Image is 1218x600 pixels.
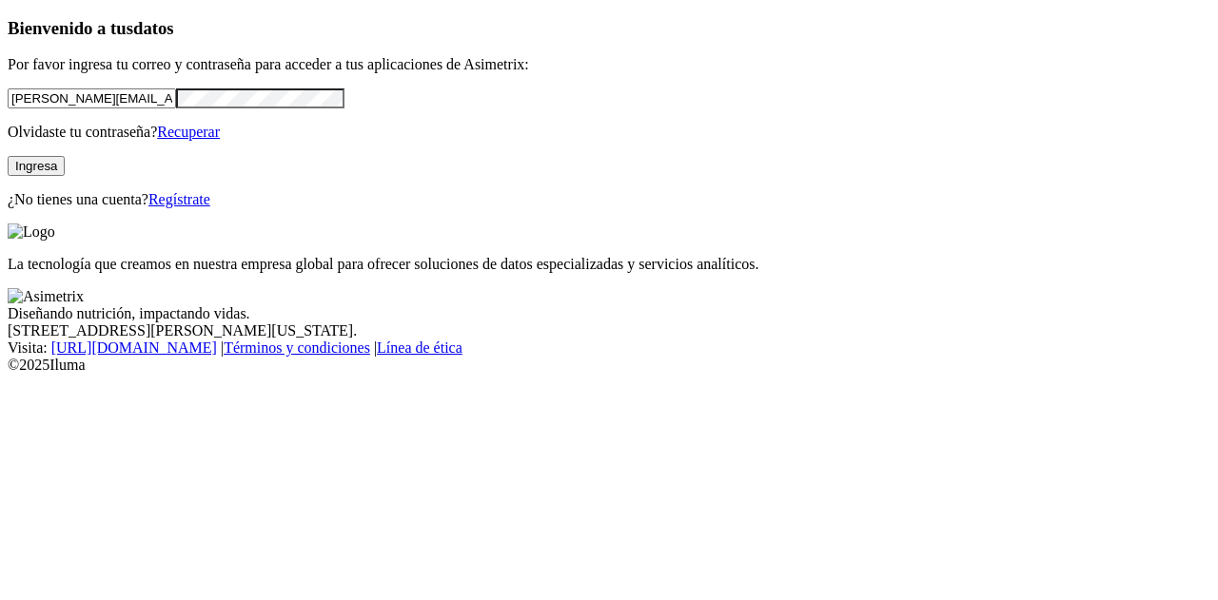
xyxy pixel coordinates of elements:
img: Logo [8,223,55,241]
button: Ingresa [8,156,65,176]
input: Tu correo [8,88,176,108]
a: Términos y condiciones [224,339,370,356]
a: Línea de ética [377,339,462,356]
img: Asimetrix [8,288,84,305]
div: © 2025 Iluma [8,357,1210,374]
div: Visita : | | [8,339,1210,357]
div: Diseñando nutrición, impactando vidas. [8,305,1210,322]
a: Recuperar [157,124,220,140]
p: Olvidaste tu contraseña? [8,124,1210,141]
a: [URL][DOMAIN_NAME] [51,339,217,356]
p: La tecnología que creamos en nuestra empresa global para ofrecer soluciones de datos especializad... [8,256,1210,273]
h3: Bienvenido a tus [8,18,1210,39]
p: Por favor ingresa tu correo y contraseña para acceder a tus aplicaciones de Asimetrix: [8,56,1210,73]
div: [STREET_ADDRESS][PERSON_NAME][US_STATE]. [8,322,1210,339]
a: Regístrate [148,191,210,207]
span: datos [133,18,174,38]
p: ¿No tienes una cuenta? [8,191,1210,208]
